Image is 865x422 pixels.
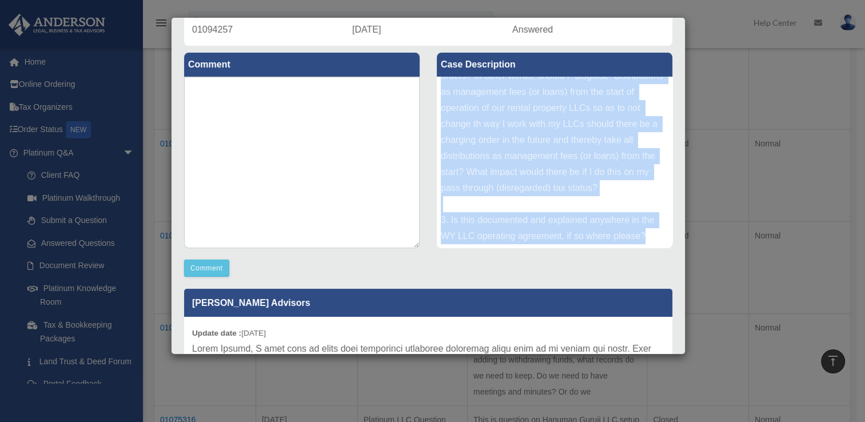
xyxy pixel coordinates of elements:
label: Comment [184,53,420,77]
b: Update date : [192,329,241,337]
span: [DATE] [352,25,381,34]
span: Answered [512,25,553,34]
span: 01094257 [192,25,233,34]
div: 1. For taking profits out of our rental property holding WY LLC, what are our transaction options... [437,77,672,248]
p: [PERSON_NAME] Advisors [184,289,672,317]
small: [DATE] [192,329,266,337]
label: Case Description [437,53,672,77]
button: Comment [184,260,229,277]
